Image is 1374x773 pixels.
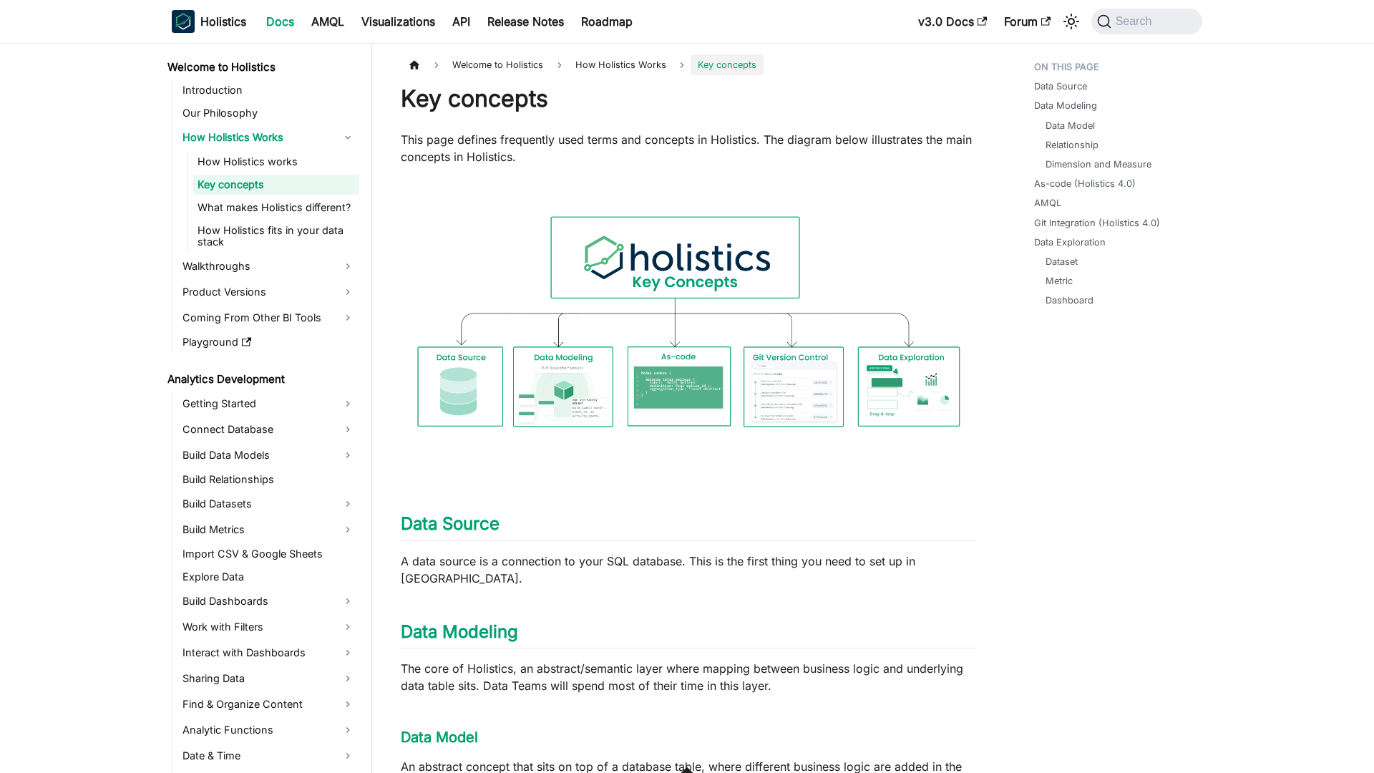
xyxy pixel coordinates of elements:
[1034,235,1106,249] a: Data Exploration
[157,43,372,773] nav: Docs sidebar
[178,103,359,123] a: Our Philosophy
[445,54,550,75] span: Welcome to Holistics
[691,54,764,75] span: Key concepts
[1034,99,1097,112] a: Data Modeling
[444,10,479,33] a: API
[178,281,359,303] a: Product Versions
[178,641,359,664] a: Interact with Dashboards
[479,10,572,33] a: Release Notes
[1046,274,1073,288] a: Metric
[1111,15,1161,28] span: Search
[258,10,303,33] a: Docs
[1034,216,1160,230] a: Git Integration (Holistics 4.0)
[401,84,977,113] h1: Key concepts
[178,719,359,742] a: Analytic Functions
[401,621,518,642] a: Data Modeling
[178,392,359,415] a: Getting Started
[163,57,359,77] a: Welcome to Holistics
[178,332,359,352] a: Playground
[200,13,246,30] b: Holistics
[178,444,359,467] a: Build Data Models
[178,616,359,638] a: Work with Filters
[178,492,359,515] a: Build Datasets
[1046,255,1078,268] a: Dataset
[401,54,977,75] nav: Breadcrumbs
[178,544,359,564] a: Import CSV & Google Sheets
[303,10,353,33] a: AMQL
[1046,157,1151,171] a: Dimension and Measure
[401,553,977,587] p: A data source is a connection to your SQL database. This is the first thing you need to set up in...
[178,567,359,587] a: Explore Data
[178,418,359,441] a: Connect Database
[178,744,359,767] a: Date & Time
[1091,9,1202,34] button: Search (Command+K)
[1034,196,1061,210] a: AMQL
[401,54,428,75] a: Home page
[353,10,444,33] a: Visualizations
[163,369,359,389] a: Analytics Development
[401,180,977,475] img: Holistics Workflow
[401,513,500,534] a: Data Source
[1060,10,1083,33] button: Switch between dark and light mode (currently system mode)
[178,590,359,613] a: Build Dashboards
[1034,79,1087,93] a: Data Source
[172,10,195,33] img: Holistics
[178,518,359,541] a: Build Metrics
[172,10,246,33] a: HolisticsHolisticsHolistics
[1046,138,1098,152] a: Relationship
[178,306,359,329] a: Coming From Other BI Tools
[1034,177,1136,190] a: As-code (Holistics 4.0)
[572,10,641,33] a: Roadmap
[401,131,977,165] p: This page defines frequently used terms and concepts in Holistics. The diagram below illustrates ...
[995,10,1059,33] a: Forum
[401,660,977,694] p: The core of Holistics, an abstract/semantic layer where mapping between business logic and underl...
[910,10,995,33] a: v3.0 Docs
[193,198,359,218] a: What makes Holistics different?
[178,80,359,100] a: Introduction
[178,255,359,278] a: Walkthroughs
[1046,119,1095,132] a: Data Model
[193,175,359,195] a: Key concepts
[1046,293,1093,307] a: Dashboard
[193,152,359,172] a: How Holistics works
[568,54,673,75] span: How Holistics Works
[193,220,359,252] a: How Holistics fits in your data stack
[401,729,478,746] a: Data Model
[178,470,359,490] a: Build Relationships
[178,126,359,149] a: How Holistics Works
[178,693,359,716] a: Find & Organize Content
[178,667,359,690] a: Sharing Data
